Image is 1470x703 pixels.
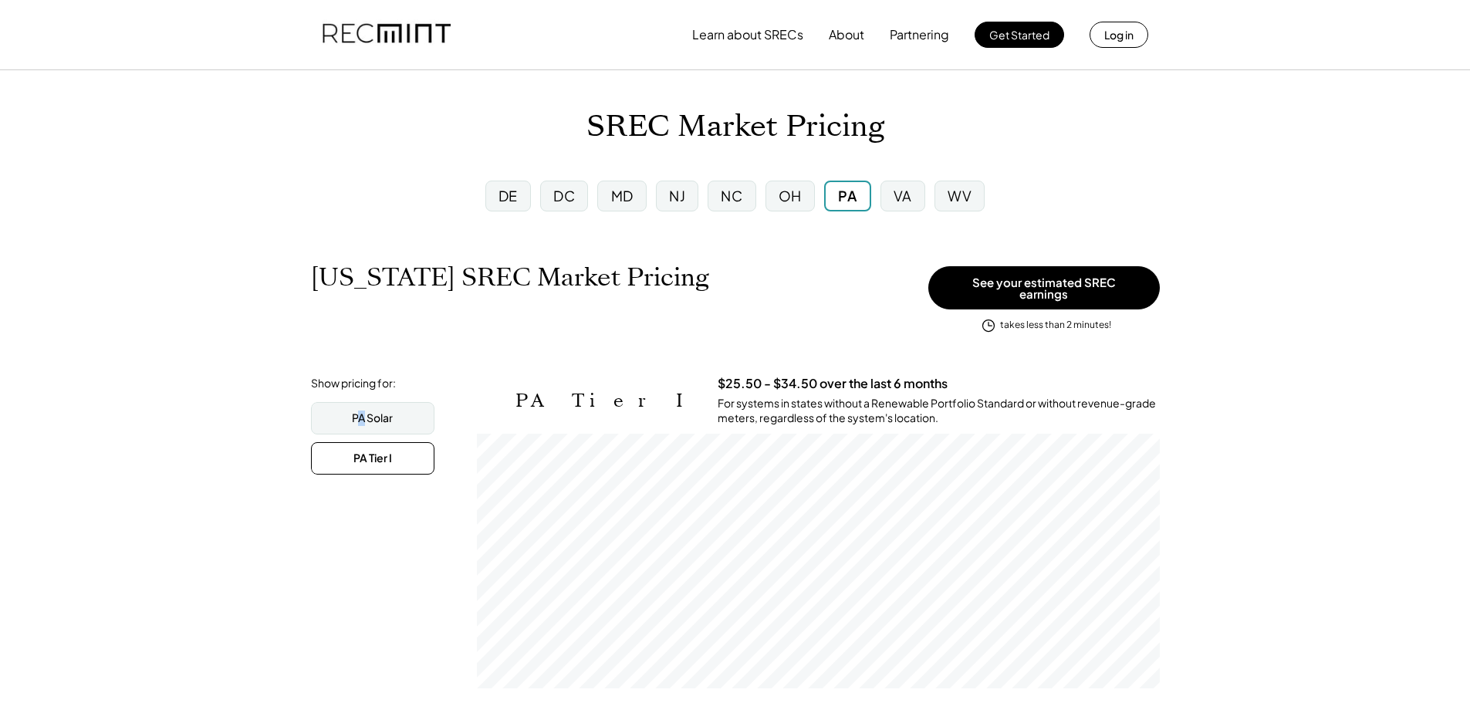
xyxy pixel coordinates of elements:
[928,266,1160,309] button: See your estimated SREC earnings
[515,390,694,412] h2: PA Tier I
[611,186,634,205] div: MD
[586,109,884,145] h1: SREC Market Pricing
[669,186,685,205] div: NJ
[692,19,803,50] button: Learn about SRECs
[948,186,972,205] div: WV
[894,186,912,205] div: VA
[718,376,948,392] h3: $25.50 - $34.50 over the last 6 months
[829,19,864,50] button: About
[323,8,451,61] img: recmint-logotype%403x.png
[352,411,393,426] div: PA Solar
[838,186,857,205] div: PA
[311,262,709,292] h1: [US_STATE] SREC Market Pricing
[718,396,1160,426] div: For systems in states without a Renewable Portfolio Standard or without revenue-grade meters, reg...
[311,376,396,391] div: Show pricing for:
[1090,22,1148,48] button: Log in
[779,186,802,205] div: OH
[1000,319,1111,332] div: takes less than 2 minutes!
[353,451,392,466] div: PA Tier I
[890,19,949,50] button: Partnering
[553,186,575,205] div: DC
[975,22,1064,48] button: Get Started
[498,186,518,205] div: DE
[721,186,742,205] div: NC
